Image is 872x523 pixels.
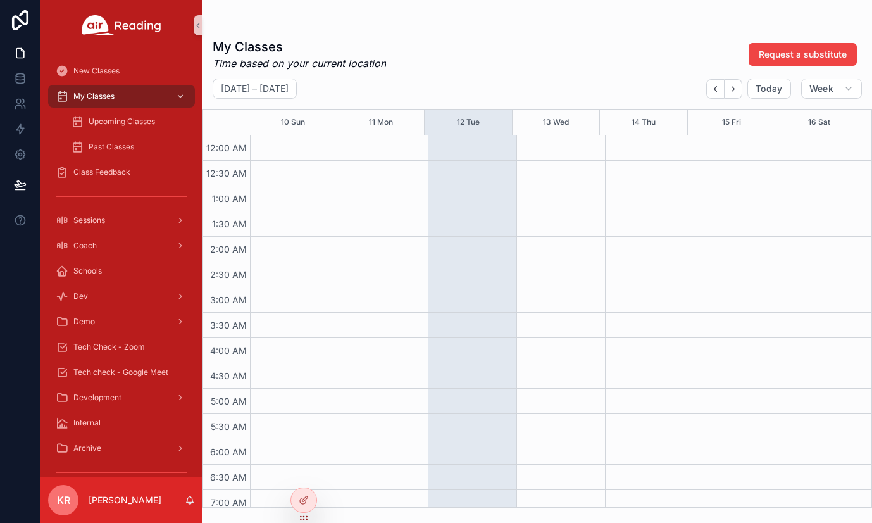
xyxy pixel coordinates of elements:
button: 12 Tue [457,110,480,135]
span: Past Classes [89,142,134,152]
a: Coach [48,234,195,257]
span: Request a substitute [759,48,847,61]
a: Dev [48,285,195,308]
span: 5:00 AM [208,396,250,406]
a: Upcoming Classes [63,110,195,133]
button: 13 Wed [543,110,569,135]
button: Today [747,79,791,99]
em: Time based on your current location [213,56,386,71]
span: 7:00 AM [208,497,250,508]
span: Dev [73,291,88,301]
a: Internal [48,412,195,434]
span: Development [73,393,121,403]
h2: [DATE] – [DATE] [221,82,289,95]
button: 11 Mon [369,110,393,135]
button: 10 Sun [281,110,305,135]
button: Back [706,79,725,99]
a: Tech check - Google Meet [48,361,195,384]
img: App logo [82,15,161,35]
span: Schools [73,266,102,276]
a: Archive [48,437,195,460]
a: Demo [48,310,195,333]
span: 2:00 AM [207,244,250,255]
span: Demo [73,317,95,327]
button: Next [725,79,742,99]
a: Past Classes [63,135,195,158]
span: 12:00 AM [203,142,250,153]
span: Sessions [73,215,105,225]
span: 3:00 AM [207,294,250,305]
span: 4:00 AM [207,345,250,356]
span: 12:30 AM [203,168,250,179]
span: My Classes [73,91,115,101]
button: 15 Fri [722,110,741,135]
span: Class Feedback [73,167,130,177]
a: Schools [48,260,195,282]
span: Tech check - Google Meet [73,367,168,377]
button: 16 Sat [808,110,830,135]
span: Internal [73,418,101,428]
span: 1:30 AM [209,218,250,229]
a: Sessions [48,209,195,232]
span: Archive [73,443,101,453]
button: Request a substitute [749,43,857,66]
button: Week [801,79,862,99]
button: 14 Thu [632,110,656,135]
span: Tech Check - Zoom [73,342,145,352]
span: Today [756,83,783,94]
a: Tech Check - Zoom [48,336,195,358]
p: [PERSON_NAME] [89,494,161,507]
span: New Classes [73,66,120,76]
span: 5:30 AM [208,421,250,432]
a: New Classes [48,60,195,82]
span: KR [57,493,70,508]
span: Week [809,83,833,94]
a: My Classes [48,85,195,108]
a: Development [48,386,195,409]
span: 2:30 AM [207,269,250,280]
div: scrollable content [40,51,202,477]
span: 4:30 AM [207,370,250,381]
span: Upcoming Classes [89,117,155,127]
span: 1:00 AM [209,193,250,204]
span: 3:30 AM [207,320,250,331]
span: Coach [73,241,97,251]
span: 6:00 AM [207,446,250,457]
a: Class Feedback [48,161,195,184]
h1: My Classes [213,38,386,56]
span: 6:30 AM [207,472,250,482]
